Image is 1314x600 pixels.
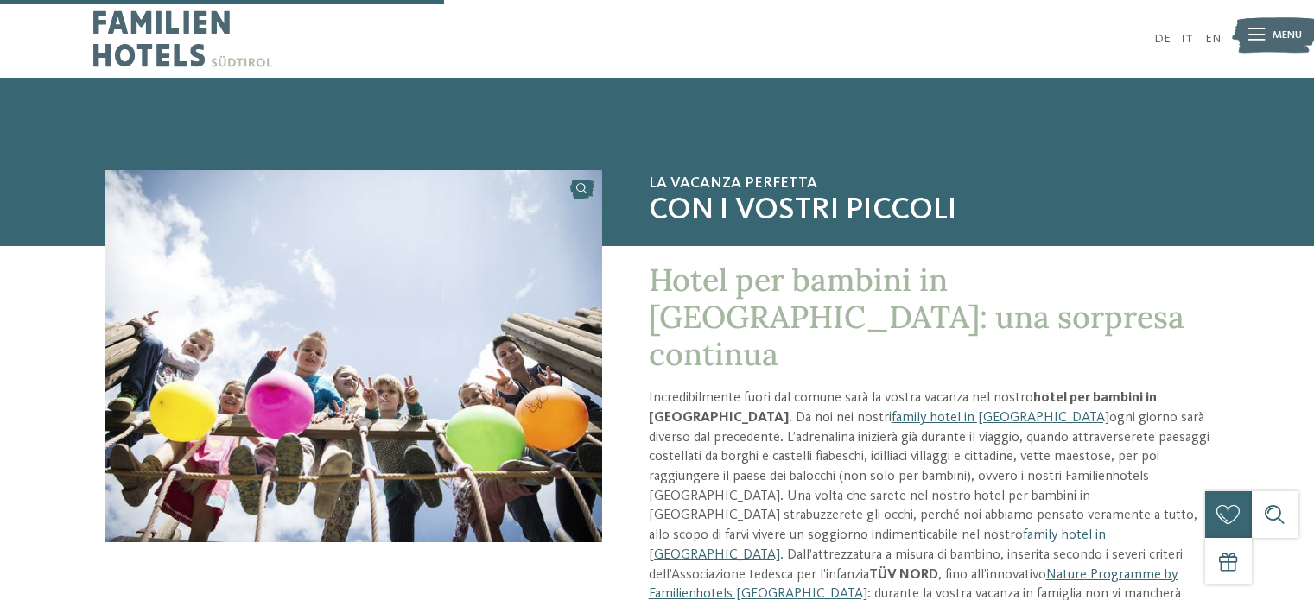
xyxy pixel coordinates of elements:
strong: hotel per bambini in [GEOGRAPHIC_DATA] [649,391,1157,425]
a: family hotel in [GEOGRAPHIC_DATA] [649,528,1106,562]
a: IT [1182,33,1193,45]
img: Hotel per bambini in Trentino: giochi e avventure a volontà [105,170,602,542]
strong: TÜV NORD [869,568,938,582]
a: family hotel in [GEOGRAPHIC_DATA] [892,411,1109,425]
span: Hotel per bambini in [GEOGRAPHIC_DATA]: una sorpresa continua [649,260,1184,374]
span: La vacanza perfetta [649,174,1209,193]
span: Menu [1273,28,1302,43]
a: EN [1205,33,1221,45]
span: con i vostri piccoli [649,193,1209,230]
a: DE [1154,33,1171,45]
